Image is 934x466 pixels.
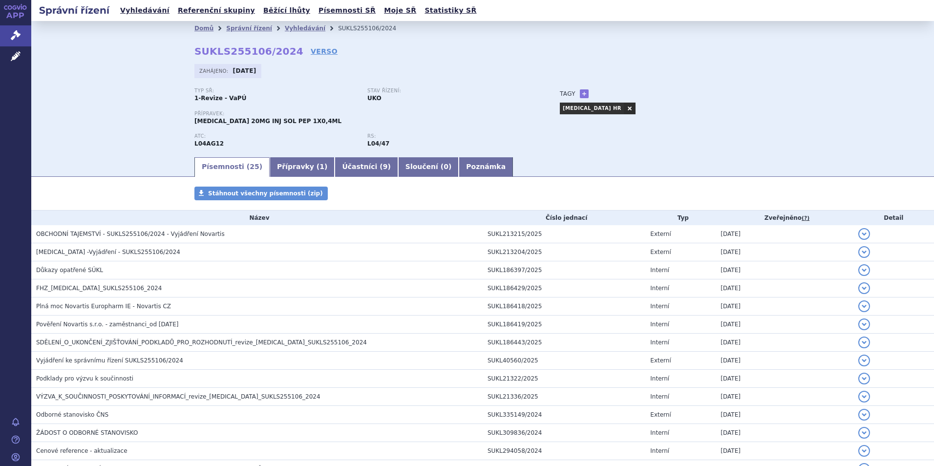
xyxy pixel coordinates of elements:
a: Správní řízení [226,25,272,32]
td: SUKL186418/2025 [483,297,645,316]
td: [DATE] [716,225,853,243]
strong: 1-Revize - VaPÚ [194,95,246,102]
span: Důkazy opatřené SÚKL [36,267,103,274]
span: OBCHODNÍ TAJEMSTVÍ - SUKLS255106/2024 - Vyjádření Novartis [36,231,225,237]
button: detail [858,409,870,421]
td: [DATE] [716,388,853,406]
span: Interní [650,375,669,382]
button: detail [858,282,870,294]
td: SUKL309836/2024 [483,424,645,442]
td: SUKL40560/2025 [483,352,645,370]
span: Interní [650,285,669,292]
span: Externí [650,231,671,237]
td: SUKL21322/2025 [483,370,645,388]
span: Interní [650,429,669,436]
span: 0 [444,163,448,170]
th: Zveřejněno [716,211,853,225]
span: Externí [650,249,671,255]
button: detail [858,300,870,312]
td: [DATE] [716,261,853,279]
span: Zahájeno: [199,67,230,75]
p: Typ SŘ: [194,88,358,94]
button: detail [858,355,870,366]
span: Podklady pro výzvu k součinnosti [36,375,133,382]
td: [DATE] [716,243,853,261]
span: Interní [650,393,669,400]
span: VÝZVA_K_SOUČINNOSTI_POSKYTOVÁNÍ_INFORMACÍ_revize_ofatumumab_SUKLS255106_2024 [36,393,320,400]
button: detail [858,373,870,384]
span: Odborné stanovisko ČNS [36,411,108,418]
button: detail [858,318,870,330]
span: Pověření Novartis s.r.o. - zaměstnanci_od 12.03.2025 [36,321,178,328]
th: Detail [853,211,934,225]
td: SUKL213215/2025 [483,225,645,243]
th: Číslo jednací [483,211,645,225]
a: VERSO [311,46,338,56]
button: detail [858,445,870,457]
span: 9 [383,163,388,170]
span: [MEDICAL_DATA] 20MG INJ SOL PEP 1X0,4ML [194,118,341,125]
a: Písemnosti SŘ [316,4,379,17]
td: SUKL335149/2024 [483,406,645,424]
span: SDĚLENÍ_O_UKONČENÍ_ZJIŠŤOVÁNÍ_PODKLADŮ_PRO_ROZHODNUTÍ_revize_ofatumumab_SUKLS255106_2024 [36,339,367,346]
span: Externí [650,357,671,364]
p: ATC: [194,133,358,139]
button: detail [858,427,870,439]
span: Vyjádření ke správnímu řízení SUKLS255106/2024 [36,357,183,364]
span: 1 [319,163,324,170]
strong: léčivé přípravky s obsahem léčivé látky ofatumumab (ATC L04AA52) [367,140,389,147]
td: [DATE] [716,352,853,370]
span: 25 [250,163,259,170]
span: Cenové reference - aktualizace [36,447,127,454]
td: [DATE] [716,297,853,316]
span: Interní [650,321,669,328]
th: Typ [645,211,716,225]
td: [DATE] [716,424,853,442]
td: [DATE] [716,442,853,460]
td: [DATE] [716,279,853,297]
a: Sloučení (0) [398,157,459,177]
span: Stáhnout všechny písemnosti (zip) [208,190,323,197]
td: SUKL21336/2025 [483,388,645,406]
span: Ofatumumab -Vyjádření - SUKLS255106/2024 [36,249,180,255]
a: + [580,89,589,98]
span: FHZ_ofatumumab_SUKLS255106_2024 [36,285,162,292]
span: Externí [650,411,671,418]
td: SUKL186419/2025 [483,316,645,334]
td: SUKL294058/2024 [483,442,645,460]
span: Plná moc Novartis Europharm IE - Novartis CZ [36,303,171,310]
a: Moje SŘ [381,4,419,17]
a: Běžící lhůty [260,4,313,17]
a: Statistiky SŘ [422,4,479,17]
button: detail [858,246,870,258]
h3: Tagy [560,88,575,100]
a: Vyhledávání [117,4,172,17]
td: [DATE] [716,316,853,334]
p: Stav řízení: [367,88,531,94]
h2: Správní řízení [31,3,117,17]
a: Přípravky (1) [270,157,335,177]
p: RS: [367,133,531,139]
td: [DATE] [716,406,853,424]
span: Interní [650,339,669,346]
th: Název [31,211,483,225]
td: [DATE] [716,370,853,388]
a: [MEDICAL_DATA] HR [560,103,624,114]
td: SUKL213204/2025 [483,243,645,261]
td: SUKL186397/2025 [483,261,645,279]
span: ŽÁDOST O ODBORNÉ STANOVISKO [36,429,138,436]
span: Interní [650,267,669,274]
button: detail [858,228,870,240]
td: SUKL186429/2025 [483,279,645,297]
a: Referenční skupiny [175,4,258,17]
strong: UKO [367,95,382,102]
a: Vyhledávání [285,25,325,32]
a: Poznámka [459,157,513,177]
span: Interní [650,447,669,454]
abbr: (?) [802,215,809,222]
td: [DATE] [716,334,853,352]
p: Přípravek: [194,111,540,117]
li: SUKLS255106/2024 [338,21,409,36]
a: Domů [194,25,213,32]
a: Účastníci (9) [335,157,398,177]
